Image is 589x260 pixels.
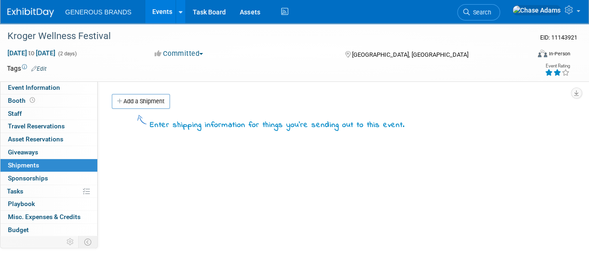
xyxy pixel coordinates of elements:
[7,64,47,73] td: Tags
[8,161,39,169] span: Shipments
[0,198,97,210] a: Playbook
[112,94,170,109] a: Add a Shipment
[0,146,97,159] a: Giveaways
[548,50,570,57] div: In-Person
[31,66,47,72] a: Edit
[8,122,65,130] span: Travel Reservations
[0,81,97,94] a: Event Information
[7,8,54,17] img: ExhibitDay
[8,97,37,104] span: Booth
[0,94,97,107] a: Booth
[4,28,522,45] div: Kroger Wellness Festival
[540,34,577,41] span: Event ID: 11143921
[0,120,97,133] a: Travel Reservations
[0,211,97,223] a: Misc. Expenses & Credits
[457,4,500,20] a: Search
[0,159,97,172] a: Shipments
[8,174,48,182] span: Sponsorships
[538,50,547,57] img: Format-Inperson.png
[57,51,77,57] span: (2 days)
[79,236,98,248] td: Toggle Event Tabs
[7,187,23,195] span: Tasks
[28,97,37,104] span: Booth not reserved yet
[8,148,38,156] span: Giveaways
[8,84,60,91] span: Event Information
[0,107,97,120] a: Staff
[8,135,63,143] span: Asset Reservations
[0,185,97,198] a: Tasks
[150,120,405,131] div: Enter shipping information for things you're sending out to this event.
[470,9,491,16] span: Search
[65,8,131,16] span: GENEROUS BRANDS
[545,64,570,68] div: Event Rating
[0,172,97,185] a: Sponsorships
[27,49,36,57] span: to
[62,236,79,248] td: Personalize Event Tab Strip
[488,48,570,62] div: Event Format
[0,224,97,236] a: Budget
[512,5,561,15] img: Chase Adams
[151,49,207,59] button: Committed
[8,226,29,233] span: Budget
[7,49,56,57] span: [DATE] [DATE]
[352,51,468,58] span: [GEOGRAPHIC_DATA], [GEOGRAPHIC_DATA]
[8,110,22,117] span: Staff
[0,133,97,146] a: Asset Reservations
[8,213,81,220] span: Misc. Expenses & Credits
[8,200,35,207] span: Playbook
